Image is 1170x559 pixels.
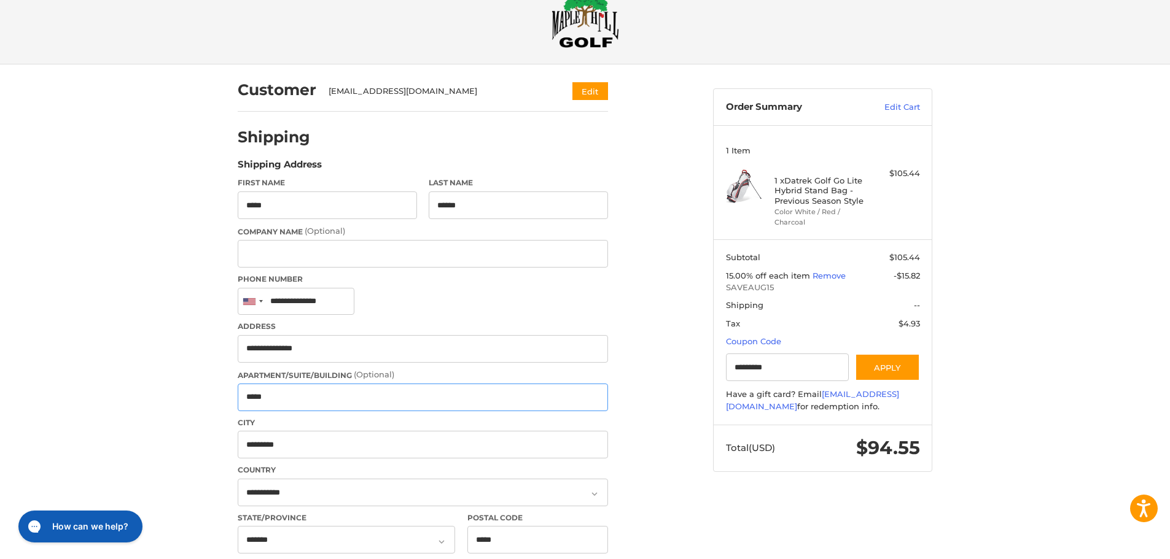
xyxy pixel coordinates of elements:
[726,318,740,328] span: Tax
[1069,526,1170,559] iframe: Google Customer Reviews
[855,353,920,381] button: Apply
[774,207,868,227] li: Color White / Red / Charcoal
[914,300,920,310] span: --
[238,158,322,177] legend: Shipping Address
[726,389,899,411] a: [EMAIL_ADDRESS][DOMAIN_NAME]
[238,274,608,285] label: Phone Number
[726,336,781,346] a: Coupon Code
[726,282,920,294] span: SAVEAUG15
[238,465,608,476] label: Country
[774,175,868,206] h4: 1 x Datrek Golf Go Lite Hybrid Stand Bag - Previous Season Style
[726,271,813,280] span: 15.00% off each item
[238,128,310,147] h2: Shipping
[238,512,455,523] label: State/Province
[12,506,146,547] iframe: Gorgias live chat messenger
[726,300,763,310] span: Shipping
[726,101,858,114] h3: Order Summary
[726,442,775,453] span: Total (USD)
[238,321,608,332] label: Address
[238,369,608,381] label: Apartment/Suite/Building
[329,85,549,98] div: [EMAIL_ADDRESS][DOMAIN_NAME]
[726,388,920,412] div: Have a gift card? Email for redemption info.
[305,226,345,236] small: (Optional)
[238,288,267,315] div: United States: +1
[238,417,608,428] label: City
[899,318,920,328] span: $4.93
[856,436,920,459] span: $94.55
[726,353,849,381] input: Gift Certificate or Coupon Code
[572,82,608,100] button: Edit
[726,252,760,262] span: Subtotal
[858,101,920,114] a: Edit Cart
[238,225,608,237] label: Company Name
[872,168,920,180] div: $105.44
[894,271,920,280] span: -$15.82
[238,80,316,99] h2: Customer
[354,369,394,379] small: (Optional)
[467,512,609,523] label: Postal Code
[889,252,920,262] span: $105.44
[726,145,920,155] h3: 1 Item
[238,177,417,188] label: First Name
[429,177,608,188] label: Last Name
[813,271,846,280] a: Remove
